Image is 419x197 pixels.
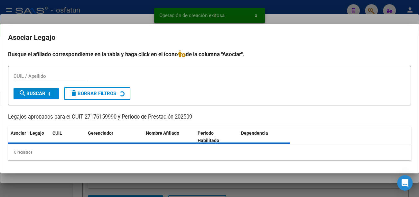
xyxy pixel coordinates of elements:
[64,87,130,100] button: Borrar Filtros
[8,144,411,160] div: 0 registros
[8,50,411,58] h4: Busque el afiliado correspondiente en la tabla y haga click en el ícono de la columna "Asociar".
[146,130,179,136] span: Nombre Afiliado
[14,88,59,99] button: Buscar
[11,130,26,136] span: Asociar
[397,175,413,191] div: Open Intercom Messenger
[8,31,411,44] h2: Asociar Legajo
[8,113,411,121] p: Legajos aprobados para el CUIT 27176159990 y Período de Prestación 202509
[70,91,116,96] span: Borrar Filtros
[8,126,27,148] datatable-header-cell: Asociar
[19,91,45,96] span: Buscar
[70,89,78,97] mat-icon: delete
[143,126,195,148] datatable-header-cell: Nombre Afiliado
[238,126,290,148] datatable-header-cell: Dependencia
[88,130,113,136] span: Gerenciador
[27,126,50,148] datatable-header-cell: Legajo
[195,126,238,148] datatable-header-cell: Periodo Habilitado
[19,89,26,97] mat-icon: search
[52,130,62,136] span: CUIL
[85,126,143,148] datatable-header-cell: Gerenciador
[198,130,219,143] span: Periodo Habilitado
[241,130,268,136] span: Dependencia
[30,130,44,136] span: Legajo
[50,126,85,148] datatable-header-cell: CUIL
